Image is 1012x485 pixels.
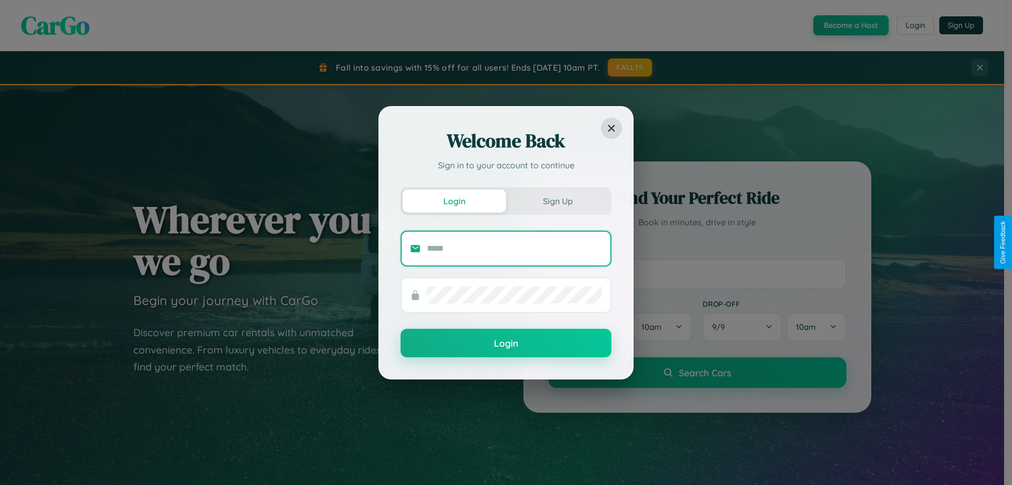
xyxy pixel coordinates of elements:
[403,189,506,213] button: Login
[401,128,611,154] h2: Welcome Back
[506,189,609,213] button: Sign Up
[401,329,611,357] button: Login
[401,159,611,172] p: Sign in to your account to continue
[999,221,1007,264] div: Give Feedback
